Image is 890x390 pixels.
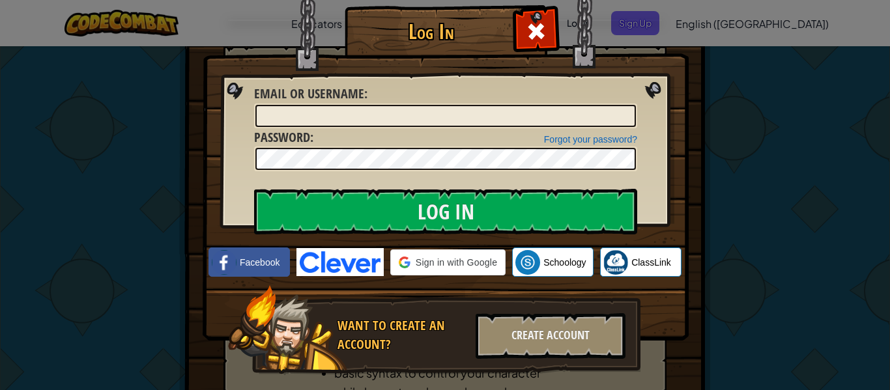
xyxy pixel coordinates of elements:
h1: Log In [348,20,514,43]
div: Sign in with Google [390,249,506,275]
span: Password [254,128,310,146]
img: schoology.png [515,250,540,275]
span: Schoology [543,256,586,269]
img: facebook_small.png [212,250,237,275]
span: ClassLink [631,256,671,269]
a: Forgot your password? [544,134,637,145]
div: Want to create an account? [337,316,468,354]
label: : [254,85,367,104]
input: Log In [254,189,637,234]
div: Create Account [476,313,625,359]
img: clever-logo-blue.png [296,248,384,276]
span: Sign in with Google [416,256,497,269]
label: : [254,128,313,147]
span: Facebook [240,256,280,269]
img: classlink-logo-small.png [603,250,628,275]
span: Email or Username [254,85,364,102]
